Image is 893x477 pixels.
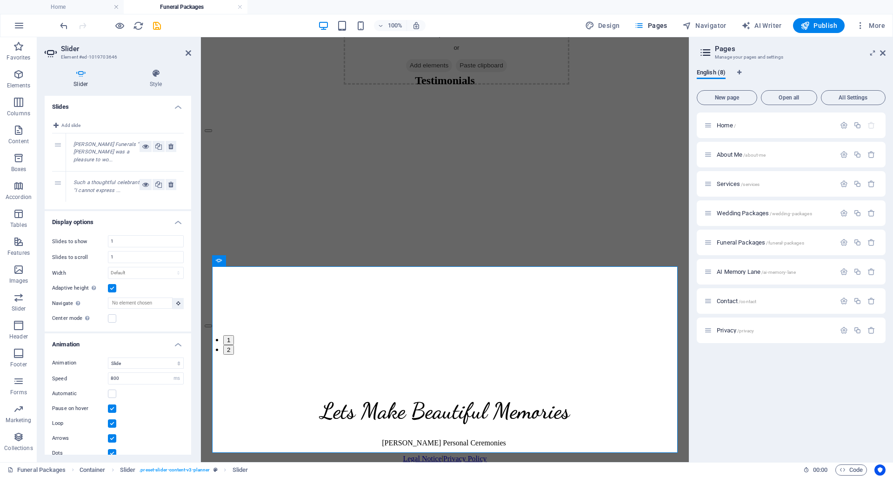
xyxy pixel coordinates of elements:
span: English (8) [697,67,726,80]
div: Settings [840,238,848,246]
label: Slides to scroll [52,255,108,260]
span: /services [741,182,760,187]
span: /ai-memory-lane [761,270,796,275]
div: Duplicate [853,268,861,276]
span: 00 00 [813,464,827,476]
div: Remove [867,209,875,217]
div: Settings [840,268,848,276]
button: New page [697,90,757,105]
label: Loop [52,418,108,429]
label: Arrows [52,433,108,444]
div: Remove [867,180,875,188]
span: /about-me [743,152,766,158]
button: 100% [374,20,407,31]
span: Code [840,464,863,476]
span: Click to open page [717,180,760,187]
span: AI Writer [741,21,782,30]
div: Settings [840,151,848,159]
h4: Display options [45,211,191,228]
h4: Slides [45,96,191,113]
button: More [852,18,889,33]
div: About Me/about-me [714,152,835,158]
div: Duplicate [853,326,861,334]
span: Click to open page [717,122,736,129]
button: Usercentrics [874,464,886,476]
h4: Animation [45,333,191,350]
span: Publish [800,21,837,30]
span: Navigator [682,21,726,30]
h6: Session time [803,464,828,476]
h2: Slider [61,45,191,53]
label: Adaptive height [52,283,108,294]
label: Slides to show [52,239,108,244]
p: Collections [4,444,33,452]
div: AI Memory Lane/ai-memory-lane [714,269,835,275]
span: Click to open page [717,151,766,158]
label: Center mode [52,313,108,324]
div: Home/ [714,122,835,128]
div: Settings [840,326,848,334]
p: Boxes [11,166,27,173]
button: AI Writer [738,18,786,33]
span: Click to open page [717,239,804,246]
div: Language Tabs [697,69,886,86]
span: /funeral-packages [766,240,804,245]
span: Open all [765,95,813,100]
span: Click to select. Double-click to edit [233,464,248,476]
span: Add elements [205,22,251,35]
span: /wedding-packages [770,211,812,216]
p: Columns [7,110,30,117]
button: Open all [761,90,817,105]
button: Design [581,18,624,33]
span: /contact [739,299,756,304]
button: reload [133,20,144,31]
span: Click to select. Double-click to edit [120,464,136,476]
label: Width [52,271,108,276]
div: Privacy/privacy [714,327,835,333]
span: / [734,123,736,128]
span: [PERSON_NAME] Personal Ceremonies [181,402,305,410]
button: 1 [22,298,33,308]
label: Speed [52,376,108,381]
em: [PERSON_NAME] Funerals "[PERSON_NAME] was a pleasure to wo... [73,141,139,163]
span: New page [701,95,753,100]
div: Settings [840,297,848,305]
p: Marketing [6,417,31,424]
div: Duplicate [853,209,861,217]
label: Animation [52,358,108,369]
span: Click to select. Double-click to edit [80,464,106,476]
button: All Settings [821,90,886,105]
div: Duplicate [853,121,861,129]
div: Contact/contact [714,298,835,304]
span: Pages [634,21,667,30]
p: Accordion [6,193,32,201]
div: Remove [867,268,875,276]
button: Pages [631,18,671,33]
p: Images [9,277,28,285]
div: Remove [867,297,875,305]
nav: breadcrumb [80,464,248,476]
div: Settings [840,209,848,217]
label: Automatic [52,388,108,399]
input: No element chosen [108,298,173,309]
i: Reload page [133,20,144,31]
span: More [856,21,885,30]
div: Duplicate [853,180,861,188]
span: : [820,466,821,473]
label: Pause on hover [52,403,108,414]
p: Slider [12,305,26,312]
i: Save (Ctrl+S) [152,20,162,31]
span: All Settings [825,95,881,100]
a: Click to cancel selection. Double-click to open Pages [7,464,66,476]
span: Click to open page [717,298,756,305]
span: /privacy [737,328,754,333]
span: . preset-slider-content-v3-planner [139,464,210,476]
span: Add slide [61,120,80,131]
p: Content [8,138,29,145]
div: Duplicate [853,238,861,246]
div: Design (Ctrl+Alt+Y) [581,18,624,33]
div: Remove [867,326,875,334]
p: Forms [10,389,27,396]
div: Funeral Packages/funeral-packages [714,239,835,245]
button: Add slide [52,120,82,131]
